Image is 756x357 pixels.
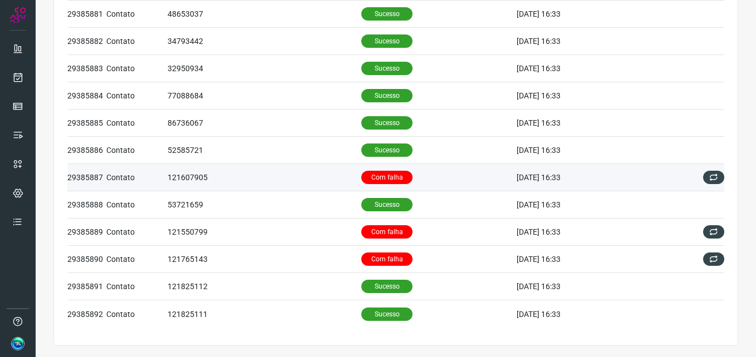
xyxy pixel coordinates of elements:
[361,7,413,21] p: Sucesso
[168,82,361,110] td: 77088684
[361,116,413,130] p: Sucesso
[106,55,168,82] td: Contato
[361,280,413,293] p: Sucesso
[106,300,168,328] td: Contato
[67,191,106,219] td: 29385888
[168,55,361,82] td: 32950934
[517,300,660,328] td: [DATE] 16:33
[106,273,168,300] td: Contato
[67,110,106,137] td: 29385885
[67,246,106,273] td: 29385890
[517,82,660,110] td: [DATE] 16:33
[168,164,361,191] td: 121607905
[361,143,413,157] p: Sucesso
[517,219,660,246] td: [DATE] 16:33
[361,225,413,239] p: Com falha
[67,300,106,328] td: 29385892
[67,219,106,246] td: 29385889
[106,164,168,191] td: Contato
[106,110,168,137] td: Contato
[11,337,24,350] img: d1faacb7788636816442e007acca7356.jpg
[67,55,106,82] td: 29385883
[361,34,413,48] p: Sucesso
[168,28,361,55] td: 34793442
[106,28,168,55] td: Contato
[517,191,660,219] td: [DATE] 16:33
[106,1,168,28] td: Contato
[517,55,660,82] td: [DATE] 16:33
[168,191,361,219] td: 53721659
[517,110,660,137] td: [DATE] 16:33
[517,137,660,164] td: [DATE] 16:33
[168,1,361,28] td: 48653037
[361,171,413,184] p: Com falha
[517,273,660,300] td: [DATE] 16:33
[517,164,660,191] td: [DATE] 16:33
[168,300,361,328] td: 121825111
[361,252,413,266] p: Com falha
[67,273,106,300] td: 29385891
[361,198,413,211] p: Sucesso
[517,246,660,273] td: [DATE] 16:33
[106,246,168,273] td: Contato
[67,82,106,110] td: 29385884
[67,28,106,55] td: 29385882
[9,7,26,23] img: Logo
[361,89,413,102] p: Sucesso
[517,28,660,55] td: [DATE] 16:33
[168,110,361,137] td: 86736067
[106,219,168,246] td: Contato
[106,137,168,164] td: Contato
[67,164,106,191] td: 29385887
[168,219,361,246] td: 121550799
[106,82,168,110] td: Contato
[361,62,413,75] p: Sucesso
[168,273,361,300] td: 121825112
[67,137,106,164] td: 29385886
[106,191,168,219] td: Contato
[168,246,361,273] td: 121765143
[67,1,106,28] td: 29385881
[361,308,413,321] p: Sucesso
[168,137,361,164] td: 52585721
[517,1,660,28] td: [DATE] 16:33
